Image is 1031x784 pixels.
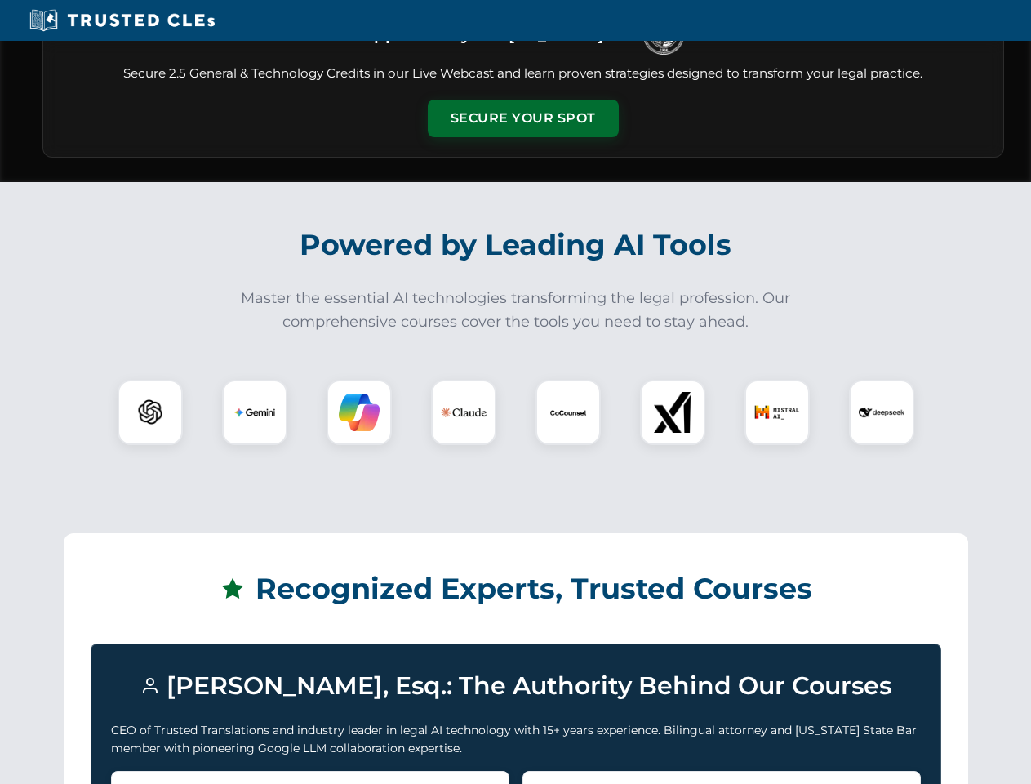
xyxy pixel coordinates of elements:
[339,392,380,433] img: Copilot Logo
[127,389,174,436] img: ChatGPT Logo
[327,380,392,445] div: Copilot
[24,8,220,33] img: Trusted CLEs
[849,380,914,445] div: DeepSeek
[859,390,904,435] img: DeepSeek Logo
[230,287,802,334] p: Master the essential AI technologies transforming the legal profession. Our comprehensive courses...
[63,65,984,83] p: Secure 2.5 General & Technology Credits in our Live Webcast and learn proven strategies designed ...
[234,392,275,433] img: Gemini Logo
[535,380,601,445] div: CoCounsel
[428,100,619,137] button: Secure Your Spot
[441,390,487,435] img: Claude Logo
[118,380,183,445] div: ChatGPT
[64,216,968,274] h2: Powered by Leading AI Tools
[431,380,496,445] div: Claude
[222,380,287,445] div: Gemini
[91,560,941,617] h2: Recognized Experts, Trusted Courses
[640,380,705,445] div: xAI
[652,392,693,433] img: xAI Logo
[111,664,921,708] h3: [PERSON_NAME], Esq.: The Authority Behind Our Courses
[754,390,800,435] img: Mistral AI Logo
[111,721,921,758] p: CEO of Trusted Translations and industry leader in legal AI technology with 15+ years experience....
[548,392,589,433] img: CoCounsel Logo
[744,380,810,445] div: Mistral AI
